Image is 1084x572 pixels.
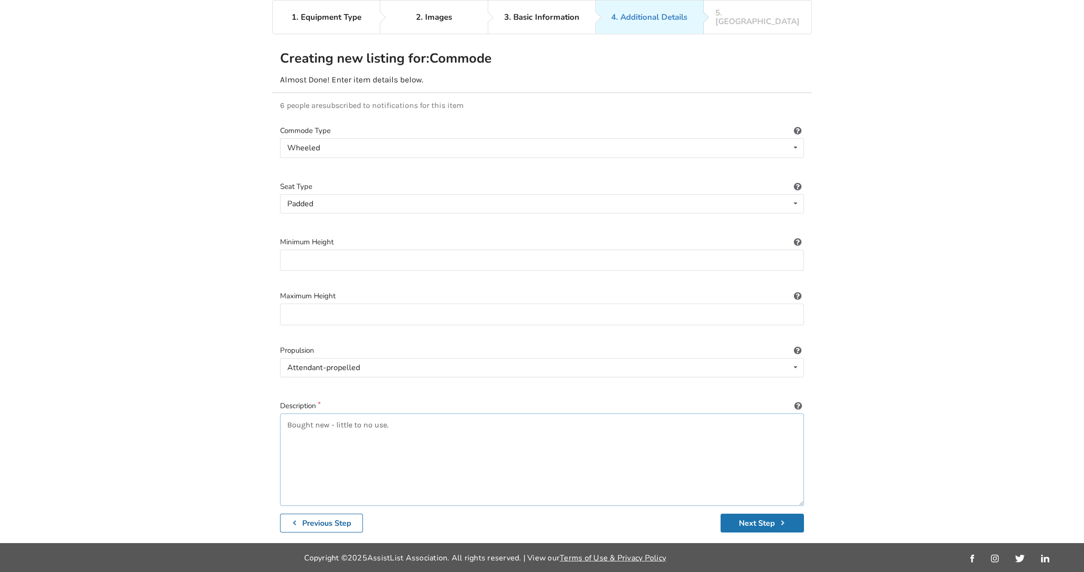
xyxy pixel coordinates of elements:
[560,553,666,563] a: Terms of Use & Privacy Policy
[970,555,974,562] img: facebook_link
[292,13,361,22] div: 1. Equipment Type
[504,13,579,22] div: 3. Basic Information
[280,125,804,136] label: Commode Type
[416,13,452,22] div: 2. Images
[721,514,804,532] button: Next Step
[280,181,804,192] label: Seat Type
[280,345,804,356] label: Propulsion
[287,200,313,208] div: Padded
[1015,555,1024,562] img: twitter_link
[280,291,804,302] label: Maximum Height
[1041,555,1049,562] img: linkedin_link
[280,50,540,67] h2: Creating new listing for: Commode
[280,413,804,506] textarea: Bought new - little to no use.
[991,555,999,562] img: instagram_link
[287,144,320,152] div: Wheeled
[302,518,351,529] b: Previous Step
[280,101,804,110] p: 6 people are subscribed to notifications for this item
[611,13,687,22] div: 4. Additional Details
[287,364,360,372] div: Attendant-propelled
[280,514,363,532] button: Previous Step
[280,75,804,85] p: Almost Done! Enter item details below.
[280,237,804,248] label: Minimum Height
[280,400,804,412] label: Description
